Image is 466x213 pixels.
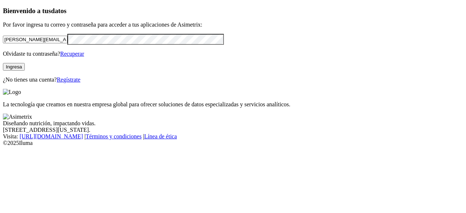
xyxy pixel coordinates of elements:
[3,21,463,28] p: Por favor ingresa tu correo y contraseña para acceder a tus aplicaciones de Asimetrix:
[3,76,463,83] p: ¿No tienes una cuenta?
[3,36,67,43] input: Tu correo
[20,133,83,139] a: [URL][DOMAIN_NAME]
[60,51,84,57] a: Recuperar
[51,7,67,15] span: datos
[3,133,463,140] div: Visita : | |
[3,89,21,95] img: Logo
[3,140,463,146] div: © 2025 Iluma
[3,114,32,120] img: Asimetrix
[3,120,463,127] div: Diseñando nutrición, impactando vidas.
[3,63,25,71] button: Ingresa
[3,51,463,57] p: Olvidaste tu contraseña?
[144,133,177,139] a: Línea de ética
[86,133,142,139] a: Términos y condiciones
[3,101,463,108] p: La tecnología que creamos en nuestra empresa global para ofrecer soluciones de datos especializad...
[57,76,80,83] a: Regístrate
[3,127,463,133] div: [STREET_ADDRESS][US_STATE].
[3,7,463,15] h3: Bienvenido a tus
